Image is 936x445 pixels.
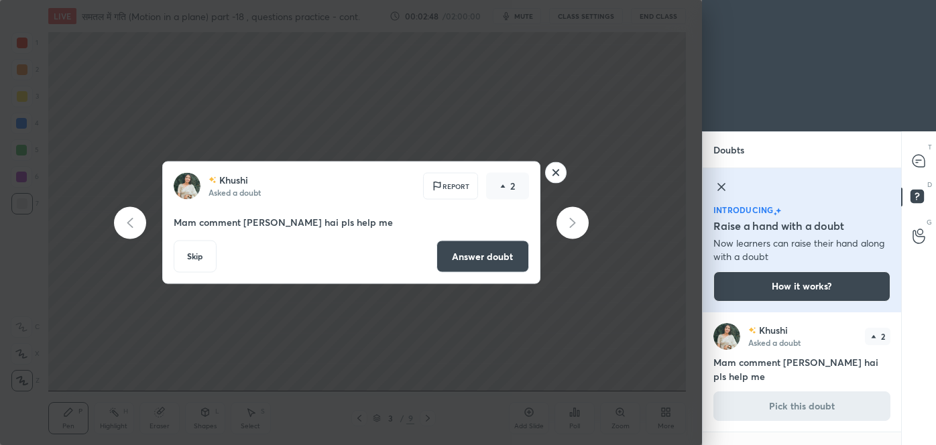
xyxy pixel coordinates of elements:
[423,173,478,200] div: Report
[881,332,885,340] p: 2
[928,142,932,152] p: T
[713,237,890,263] p: Now learners can raise their hand along with a doubt
[774,212,777,216] img: small-star.76a44327.svg
[209,176,217,184] img: no-rating-badge.077c3623.svg
[174,173,200,200] img: 050bdd84219e409090e139068f82c2d8.jpg
[510,180,515,193] p: 2
[776,208,781,214] img: large-star.026637fe.svg
[927,217,932,227] p: G
[713,355,890,383] h4: Mam comment [PERSON_NAME] hai pls help me
[174,241,217,273] button: Skip
[209,187,261,198] p: Asked a doubt
[713,323,740,350] img: 050bdd84219e409090e139068f82c2d8.jpg
[219,175,248,186] p: Khushi
[759,325,788,336] p: Khushi
[713,271,890,301] button: How it works?
[703,132,755,168] p: Doubts
[713,218,844,234] h5: Raise a hand with a doubt
[174,216,529,229] p: Mam comment [PERSON_NAME] hai pls help me
[748,326,756,334] img: no-rating-badge.077c3623.svg
[713,206,774,214] p: introducing
[927,180,932,190] p: D
[748,337,801,348] p: Asked a doubt
[436,241,529,273] button: Answer doubt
